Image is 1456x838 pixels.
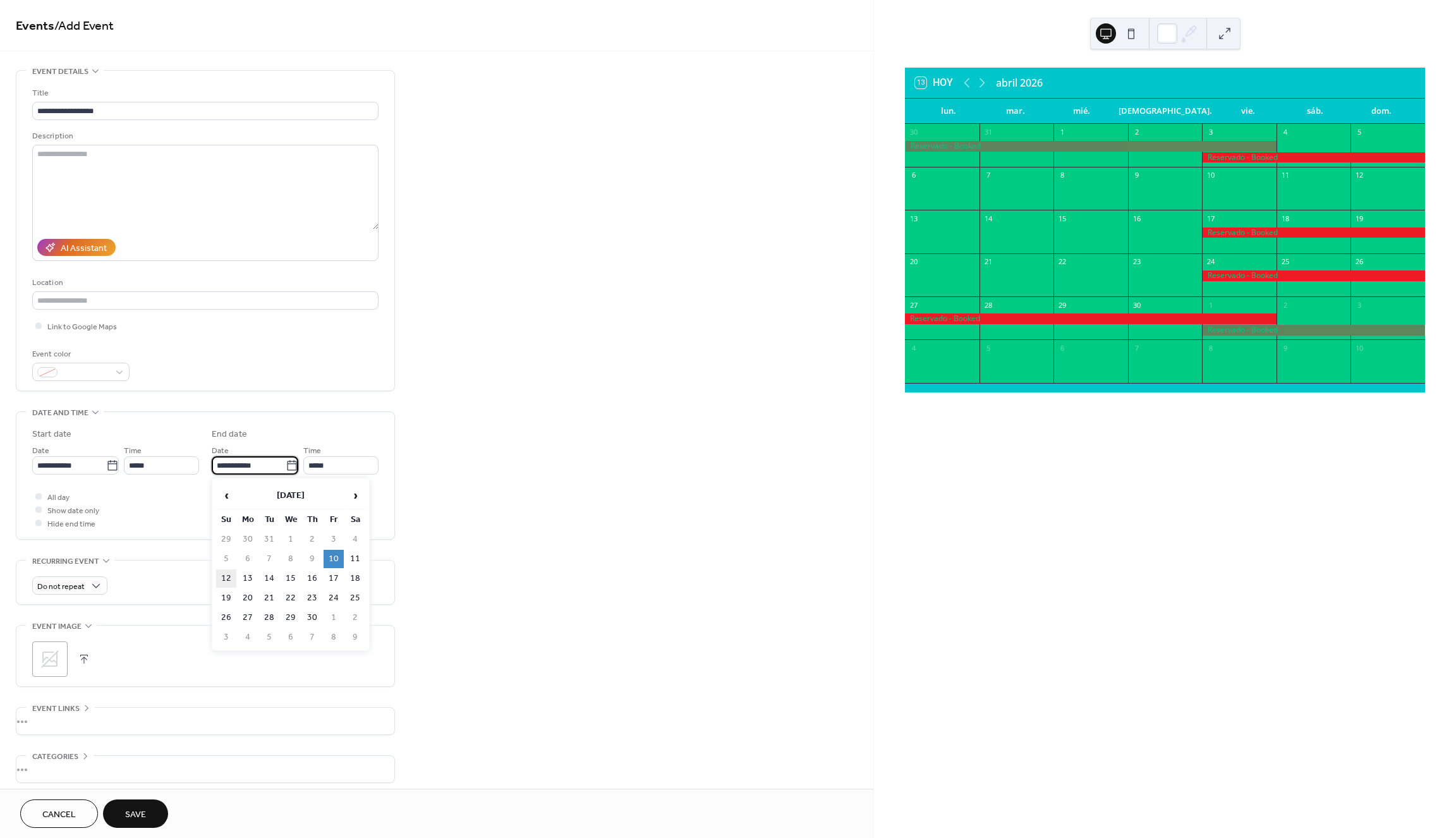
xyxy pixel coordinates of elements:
div: Title [32,87,376,100]
span: Cancel [42,808,76,822]
span: Show date only [47,504,99,518]
div: 7 [983,171,993,180]
td: 5 [216,550,236,568]
td: 5 [259,628,279,647]
span: Recurring event [32,555,99,568]
td: 13 [238,569,258,588]
div: 30 [909,128,918,137]
td: 21 [259,589,279,607]
div: Location [32,276,376,289]
div: Reservado - Booked [1202,325,1425,336]
td: 28 [259,609,279,627]
div: 30 [1132,300,1141,310]
td: 23 [302,589,322,607]
td: 20 [238,589,258,607]
td: 2 [302,530,322,549]
span: Time [124,444,142,458]
div: ; [32,641,68,677]
td: 26 [216,609,236,627]
div: 9 [1280,343,1290,353]
td: 10 [324,550,344,568]
span: Hide end time [47,518,95,531]
td: 31 [259,530,279,549]
td: 30 [238,530,258,549]
td: 27 [238,609,258,627]
td: 9 [302,550,322,568]
td: 4 [345,530,365,549]
div: 3 [1206,128,1215,137]
td: 1 [324,609,344,627]
div: ••• [16,708,394,734]
button: AI Assistant [37,239,116,256]
td: 6 [238,550,258,568]
div: 10 [1354,343,1364,353]
div: 14 [983,214,993,223]
div: 28 [983,300,993,310]
td: 7 [259,550,279,568]
span: All day [47,491,70,504]
td: 25 [345,589,365,607]
div: sáb. [1282,99,1348,124]
td: 9 [345,628,365,647]
div: 17 [1206,214,1215,223]
span: Date [32,444,49,458]
div: 1 [1057,128,1067,137]
td: 22 [281,589,301,607]
div: 23 [1132,257,1141,267]
td: 7 [302,628,322,647]
td: 2 [345,609,365,627]
span: Categories [32,750,78,763]
td: 3 [216,628,236,647]
div: 4 [909,343,918,353]
span: / Add Event [54,14,114,39]
div: Reservado - Booked [905,313,1277,324]
div: 6 [909,171,918,180]
th: Tu [259,511,279,529]
button: Cancel [20,799,98,828]
td: 3 [324,530,344,549]
span: Date and time [32,406,88,420]
span: Date [212,444,229,458]
div: mié. [1048,99,1115,124]
div: 18 [1280,214,1290,223]
span: ‹ [217,483,236,508]
div: lun. [915,99,981,124]
td: 17 [324,569,344,588]
td: 30 [302,609,322,627]
div: abril 2026 [996,75,1043,90]
div: 12 [1354,171,1364,180]
span: Time [303,444,321,458]
td: 15 [281,569,301,588]
div: 2 [1280,300,1290,310]
div: 19 [1354,214,1364,223]
div: 13 [909,214,918,223]
div: 20 [909,257,918,267]
div: 29 [1057,300,1067,310]
div: 1 [1206,300,1215,310]
div: 8 [1057,171,1067,180]
div: 15 [1057,214,1067,223]
th: Fr [324,511,344,529]
div: 24 [1206,257,1215,267]
span: Do not repeat [37,580,85,594]
div: mar. [982,99,1048,124]
div: 2 [1132,128,1141,137]
td: 29 [216,530,236,549]
div: Reservado - Booked [1202,228,1425,238]
td: 29 [281,609,301,627]
button: Save [103,799,168,828]
div: vie. [1215,99,1282,124]
div: 9 [1132,171,1141,180]
span: Save [125,808,146,822]
div: Reservado - Booked [1202,270,1425,281]
div: 5 [1354,128,1364,137]
th: We [281,511,301,529]
td: 11 [345,550,365,568]
td: 12 [216,569,236,588]
div: 4 [1280,128,1290,137]
span: Event links [32,702,80,715]
div: Reservado - Booked [1202,152,1425,163]
span: Event details [32,65,88,78]
div: 3 [1354,300,1364,310]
